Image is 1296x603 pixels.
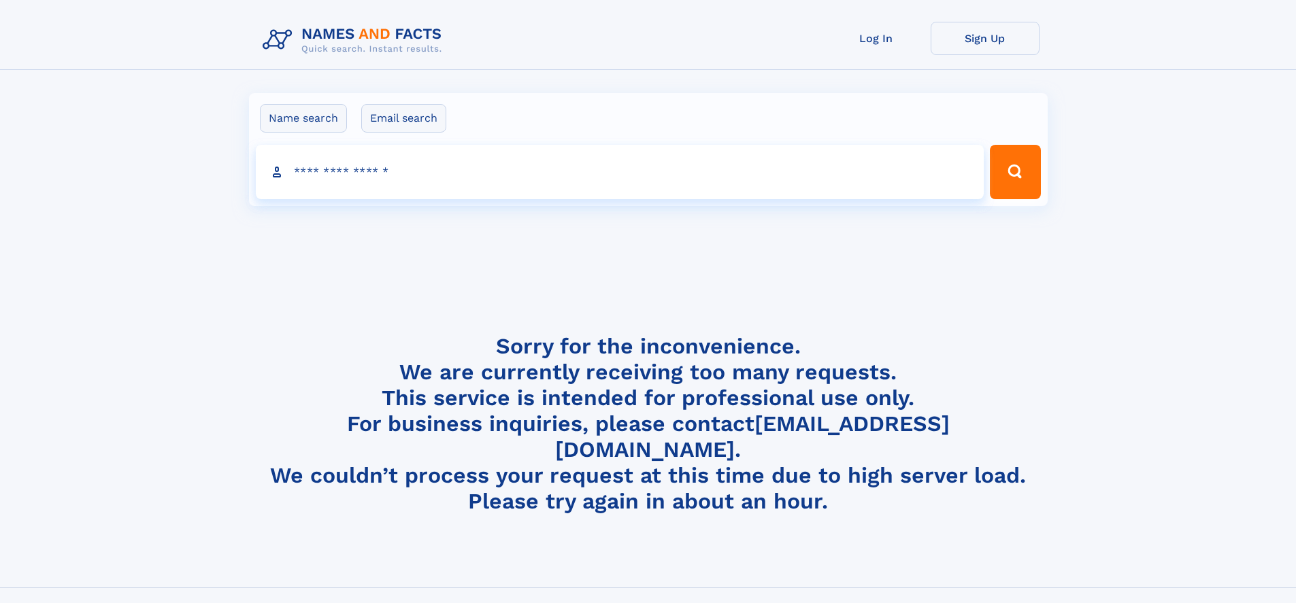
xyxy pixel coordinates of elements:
[257,333,1040,515] h4: Sorry for the inconvenience. We are currently receiving too many requests. This service is intend...
[555,411,950,462] a: [EMAIL_ADDRESS][DOMAIN_NAME]
[990,145,1040,199] button: Search Button
[260,104,347,133] label: Name search
[256,145,984,199] input: search input
[822,22,931,55] a: Log In
[931,22,1040,55] a: Sign Up
[361,104,446,133] label: Email search
[257,22,453,58] img: Logo Names and Facts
